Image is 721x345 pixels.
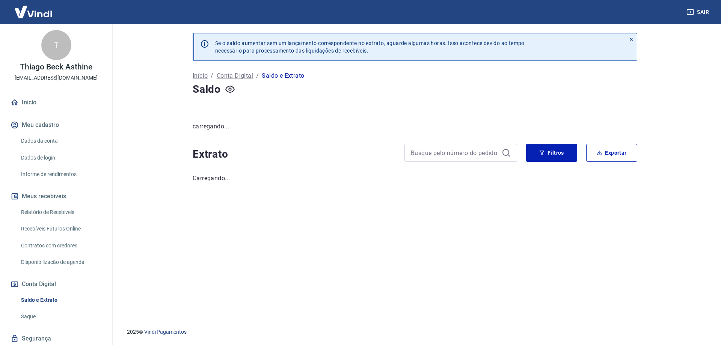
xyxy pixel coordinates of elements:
a: Recebíveis Futuros Online [18,221,103,237]
button: Sair [685,5,712,19]
a: Início [193,71,208,80]
input: Busque pelo número do pedido [411,147,499,158]
p: / [256,71,259,80]
button: Exportar [586,144,637,162]
a: Vindi Pagamentos [144,329,187,335]
a: Conta Digital [217,71,253,80]
p: carregando... [193,122,637,131]
p: Saldo e Extrato [262,71,304,80]
button: Conta Digital [9,276,103,292]
a: Dados da conta [18,133,103,149]
h4: Saldo [193,82,221,97]
h4: Extrato [193,147,395,162]
button: Filtros [526,144,577,162]
img: Vindi [9,0,58,23]
a: Saque [18,309,103,324]
p: Thiago Beck Asthine [20,63,92,71]
p: 2025 © [127,328,703,336]
a: Disponibilização de agenda [18,255,103,270]
div: T [41,30,71,60]
a: Relatório de Recebíveis [18,205,103,220]
a: Dados de login [18,150,103,166]
a: Saldo e Extrato [18,292,103,308]
button: Meus recebíveis [9,188,103,205]
a: Informe de rendimentos [18,167,103,182]
p: Se o saldo aumentar sem um lançamento correspondente no extrato, aguarde algumas horas. Isso acon... [215,39,525,54]
button: Meu cadastro [9,117,103,133]
p: Carregando... [193,174,637,183]
p: [EMAIL_ADDRESS][DOMAIN_NAME] [15,74,98,82]
a: Início [9,94,103,111]
p: / [211,71,213,80]
a: Contratos com credores [18,238,103,253]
